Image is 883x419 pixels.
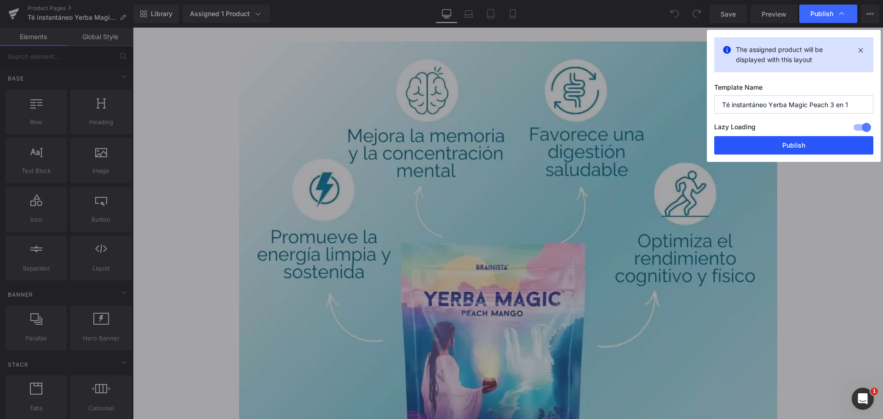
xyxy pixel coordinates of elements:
[736,45,852,65] p: The assigned product will be displayed with this layout
[714,136,873,155] button: Publish
[852,388,874,410] iframe: Intercom live chat
[871,388,878,395] span: 1
[810,10,833,18] span: Publish
[714,121,756,136] label: Lazy Loading
[714,83,873,95] label: Template Name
